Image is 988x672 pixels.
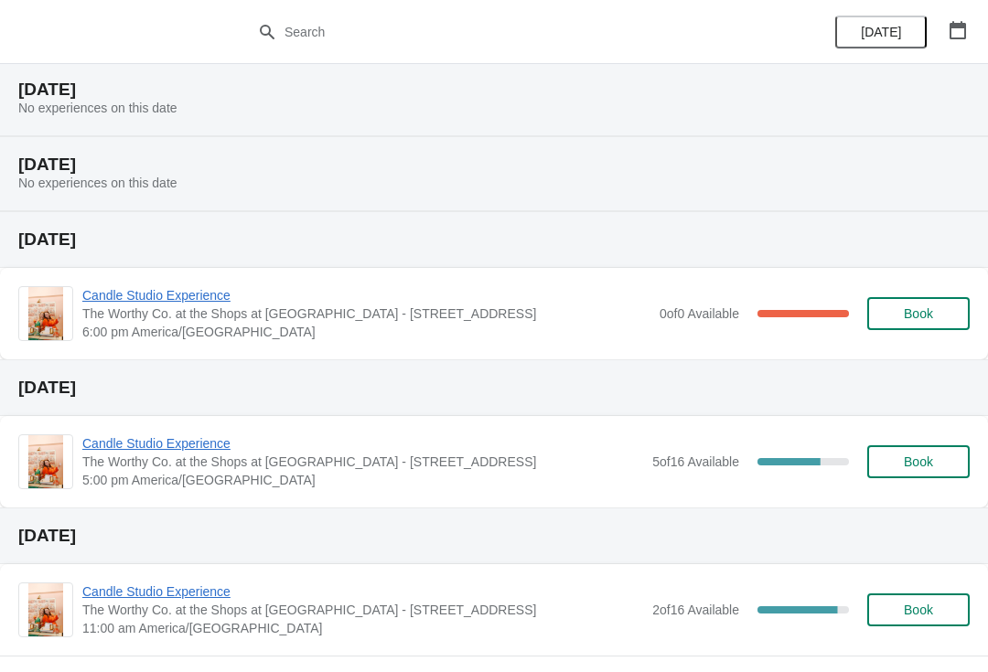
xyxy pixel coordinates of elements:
span: 5:00 pm America/[GEOGRAPHIC_DATA] [82,471,643,489]
button: Book [867,445,970,478]
span: The Worthy Co. at the Shops at [GEOGRAPHIC_DATA] - [STREET_ADDRESS] [82,601,643,619]
span: Candle Studio Experience [82,434,643,453]
span: Book [904,454,933,469]
span: Book [904,603,933,617]
span: 6:00 pm America/[GEOGRAPHIC_DATA] [82,323,650,341]
span: Book [904,306,933,321]
span: Candle Studio Experience [82,582,643,601]
span: 11:00 am America/[GEOGRAPHIC_DATA] [82,619,643,637]
button: Book [867,297,970,330]
span: Candle Studio Experience [82,286,650,304]
img: Candle Studio Experience | The Worthy Co. at the Shops at Clearfork - 5008 Gage Ave. | 6:00 pm Am... [28,287,64,340]
h2: [DATE] [18,379,970,397]
span: [DATE] [861,25,901,39]
span: 2 of 16 Available [652,603,739,617]
span: 5 of 16 Available [652,454,739,469]
span: 0 of 0 Available [660,306,739,321]
img: Candle Studio Experience | The Worthy Co. at the Shops at Clearfork - 5008 Gage Ave. | 5:00 pm Am... [28,435,64,488]
button: [DATE] [835,16,927,48]
h2: [DATE] [18,80,970,99]
input: Search [284,16,741,48]
span: No experiences on this date [18,101,177,115]
h2: [DATE] [18,230,970,249]
h2: [DATE] [18,527,970,545]
span: The Worthy Co. at the Shops at [GEOGRAPHIC_DATA] - [STREET_ADDRESS] [82,304,650,323]
button: Book [867,593,970,626]
img: Candle Studio Experience | The Worthy Co. at the Shops at Clearfork - 5008 Gage Ave. | 11:00 am A... [28,583,64,636]
span: No experiences on this date [18,176,177,190]
h2: [DATE] [18,155,970,174]
span: The Worthy Co. at the Shops at [GEOGRAPHIC_DATA] - [STREET_ADDRESS] [82,453,643,471]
